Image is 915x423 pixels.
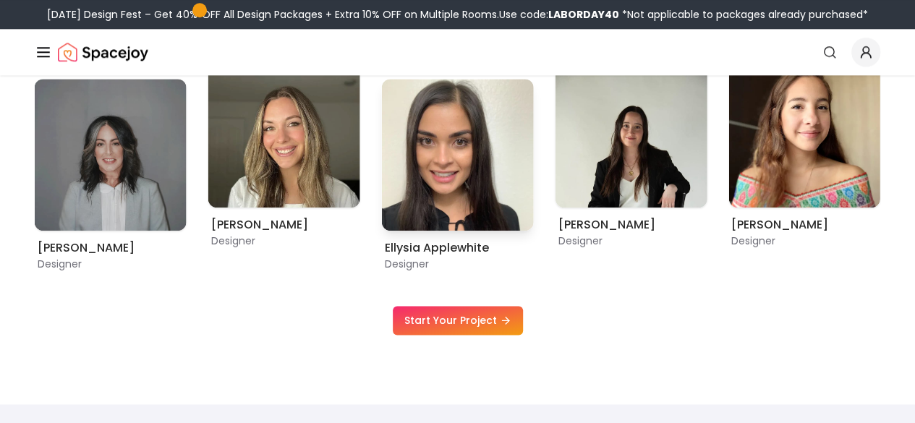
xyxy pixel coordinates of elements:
[208,56,360,208] img: Sarah Nelson
[35,56,187,271] div: 6 / 9
[499,7,619,22] span: Use code:
[555,56,707,225] div: 9 / 9
[35,29,880,75] nav: Global
[211,234,357,248] p: Designer
[728,56,880,225] div: 1 / 9
[558,234,704,248] p: Designer
[385,257,531,271] p: Designer
[548,7,619,22] b: LABORDAY40
[731,216,877,234] h6: [PERSON_NAME]
[38,257,184,271] p: Designer
[558,216,704,234] h6: [PERSON_NAME]
[385,239,531,257] h6: Ellysia Applewhite
[58,38,148,67] a: Spacejoy
[47,7,868,22] div: [DATE] Design Fest – Get 40% OFF All Design Packages + Extra 10% OFF on Multiple Rooms.
[619,7,868,22] span: *Not applicable to packages already purchased*
[38,239,184,257] h6: [PERSON_NAME]
[58,38,148,67] img: Spacejoy Logo
[555,56,707,208] img: Grazia Decanini
[393,306,523,335] a: Start Your Project
[382,56,534,271] div: 8 / 9
[382,79,534,231] img: Ellysia Applewhite
[208,56,360,225] div: 7 / 9
[211,216,357,234] h6: [PERSON_NAME]
[731,234,877,248] p: Designer
[35,56,880,271] div: Carousel
[728,56,880,208] img: Maria Castillero
[35,79,187,231] img: Kaitlyn Zill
